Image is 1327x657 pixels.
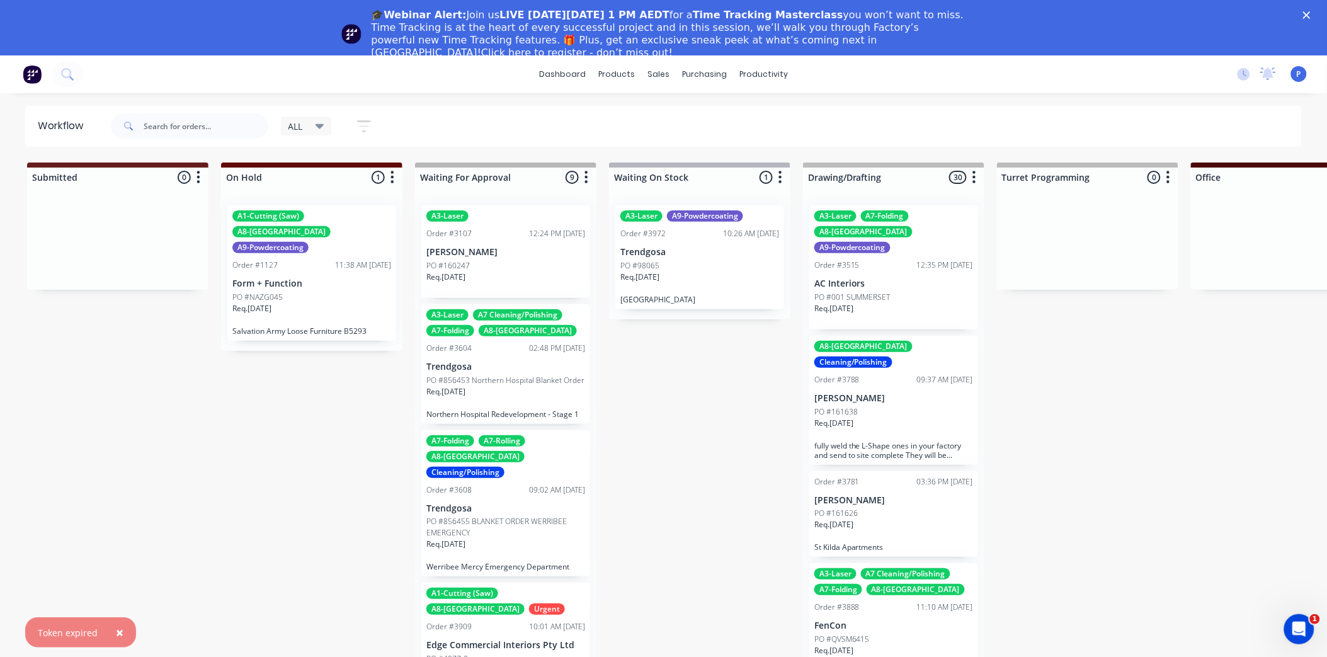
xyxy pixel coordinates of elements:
[426,539,465,550] p: Req. [DATE]
[232,326,391,336] p: Salvation Army Loose Furniture B5293
[814,303,853,314] p: Req. [DATE]
[421,205,590,298] div: A3-LaserOrder #310712:24 PM [DATE][PERSON_NAME]PO #160247Req.[DATE]
[116,624,123,641] span: ×
[38,626,98,639] div: Token expired
[641,65,676,84] div: sales
[481,47,673,59] a: Click here to register - don’t miss out!
[421,430,590,577] div: A7-FoldingA7-RollingA8-[GEOGRAPHIC_DATA]Cleaning/PolishingOrder #360809:02 AM [DATE]TrendgosaPO #...
[861,210,909,222] div: A7-Folding
[676,65,733,84] div: purchasing
[232,292,283,303] p: PO #NAZG045
[814,441,973,460] p: fully weld the L-Shape ones in your factory and send to site complete They will be craned up as 1...
[426,210,469,222] div: A3-Laser
[620,247,779,258] p: Trendgosa
[814,341,913,352] div: A8-[GEOGRAPHIC_DATA]
[335,260,391,271] div: 11:38 AM [DATE]
[426,247,585,258] p: [PERSON_NAME]
[529,343,585,354] div: 02:48 PM [DATE]
[232,303,271,314] p: Req. [DATE]
[814,495,973,506] p: [PERSON_NAME]
[814,393,973,404] p: [PERSON_NAME]
[917,476,973,488] div: 03:36 PM [DATE]
[103,617,136,648] button: Close
[814,476,860,488] div: Order #3781
[227,205,396,341] div: A1-Cutting (Saw)A8-[GEOGRAPHIC_DATA]A9-PowdercoatingOrder #112711:38 AM [DATE]Form + FunctionPO #...
[814,620,973,631] p: FenCon
[529,621,585,632] div: 10:01 AM [DATE]
[341,24,362,44] img: Profile image for Team
[23,65,42,84] img: Factory
[733,65,794,84] div: productivity
[620,210,663,222] div: A3-Laser
[232,210,304,222] div: A1-Cutting (Saw)
[533,65,592,84] a: dashboard
[814,584,862,595] div: A7-Folding
[917,374,973,386] div: 09:37 AM [DATE]
[426,343,472,354] div: Order #3604
[1284,614,1314,644] iframe: Intercom live chat
[426,484,472,496] div: Order #3608
[620,295,779,304] p: [GEOGRAPHIC_DATA]
[426,386,465,397] p: Req. [DATE]
[1297,69,1301,80] span: P
[1310,614,1320,624] span: 1
[814,634,870,645] p: PO #QVSM6415
[917,260,973,271] div: 12:35 PM [DATE]
[426,375,584,386] p: PO #856453 Northern Hospital Blanket Order
[38,118,89,134] div: Workflow
[867,584,965,595] div: A8-[GEOGRAPHIC_DATA]
[426,603,525,615] div: A8-[GEOGRAPHIC_DATA]
[814,418,853,429] p: Req. [DATE]
[426,435,474,447] div: A7-Folding
[144,113,268,139] input: Search for orders...
[814,278,973,289] p: AC Interiors
[861,568,950,580] div: A7 Cleaning/Polishing
[372,9,966,59] div: Join us for a you won’t want to miss. Time Tracking is at the heart of every successful project a...
[814,210,857,222] div: A3-Laser
[723,228,779,239] div: 10:26 AM [DATE]
[426,503,585,514] p: Trendgosa
[809,471,978,557] div: Order #378103:36 PM [DATE][PERSON_NAME]PO #161626Req.[DATE]St Kilda Apartments
[426,409,585,419] p: Northern Hospital Redevelopment - Stage 1
[473,309,562,321] div: A7 Cleaning/Polishing
[426,621,472,632] div: Order #3909
[232,278,391,289] p: Form + Function
[814,508,858,519] p: PO #161626
[814,406,858,418] p: PO #161638
[426,562,585,571] p: Werribee Mercy Emergency Department
[529,484,585,496] div: 09:02 AM [DATE]
[426,309,469,321] div: A3-Laser
[426,640,585,651] p: Edge Commercial Interiors Pty Ltd
[1303,11,1316,19] div: Close
[814,519,853,530] p: Req. [DATE]
[426,588,498,599] div: A1-Cutting (Saw)
[426,325,474,336] div: A7-Folding
[814,374,860,386] div: Order #3788
[426,260,470,271] p: PO #160247
[426,451,525,462] div: A8-[GEOGRAPHIC_DATA]
[814,568,857,580] div: A3-Laser
[620,271,659,283] p: Req. [DATE]
[814,260,860,271] div: Order #3515
[288,120,303,133] span: ALL
[232,242,309,253] div: A9-Powdercoating
[814,242,891,253] div: A9-Powdercoating
[809,205,978,329] div: A3-LaserA7-FoldingA8-[GEOGRAPHIC_DATA]A9-PowdercoatingOrder #351512:35 PM [DATE]AC InteriorsPO #0...
[917,602,973,613] div: 11:10 AM [DATE]
[814,226,913,237] div: A8-[GEOGRAPHIC_DATA]
[499,9,669,21] b: LIVE [DATE][DATE] 1 PM AEDT
[667,210,743,222] div: A9-Powdercoating
[479,435,525,447] div: A7-Rolling
[592,65,641,84] div: products
[814,542,973,552] p: St Kilda Apartments
[426,271,465,283] p: Req. [DATE]
[421,304,590,424] div: A3-LaserA7 Cleaning/PolishingA7-FoldingA8-[GEOGRAPHIC_DATA]Order #360402:48 PM [DATE]TrendgosaPO ...
[615,205,784,309] div: A3-LaserA9-PowdercoatingOrder #397210:26 AM [DATE]TrendgosaPO #98065Req.[DATE][GEOGRAPHIC_DATA]
[693,9,843,21] b: Time Tracking Masterclass
[809,336,978,465] div: A8-[GEOGRAPHIC_DATA]Cleaning/PolishingOrder #378809:37 AM [DATE][PERSON_NAME]PO #161638Req.[DATE]...
[620,228,666,239] div: Order #3972
[620,260,659,271] p: PO #98065
[529,228,585,239] div: 12:24 PM [DATE]
[232,260,278,271] div: Order #1127
[372,9,467,21] b: 🎓Webinar Alert:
